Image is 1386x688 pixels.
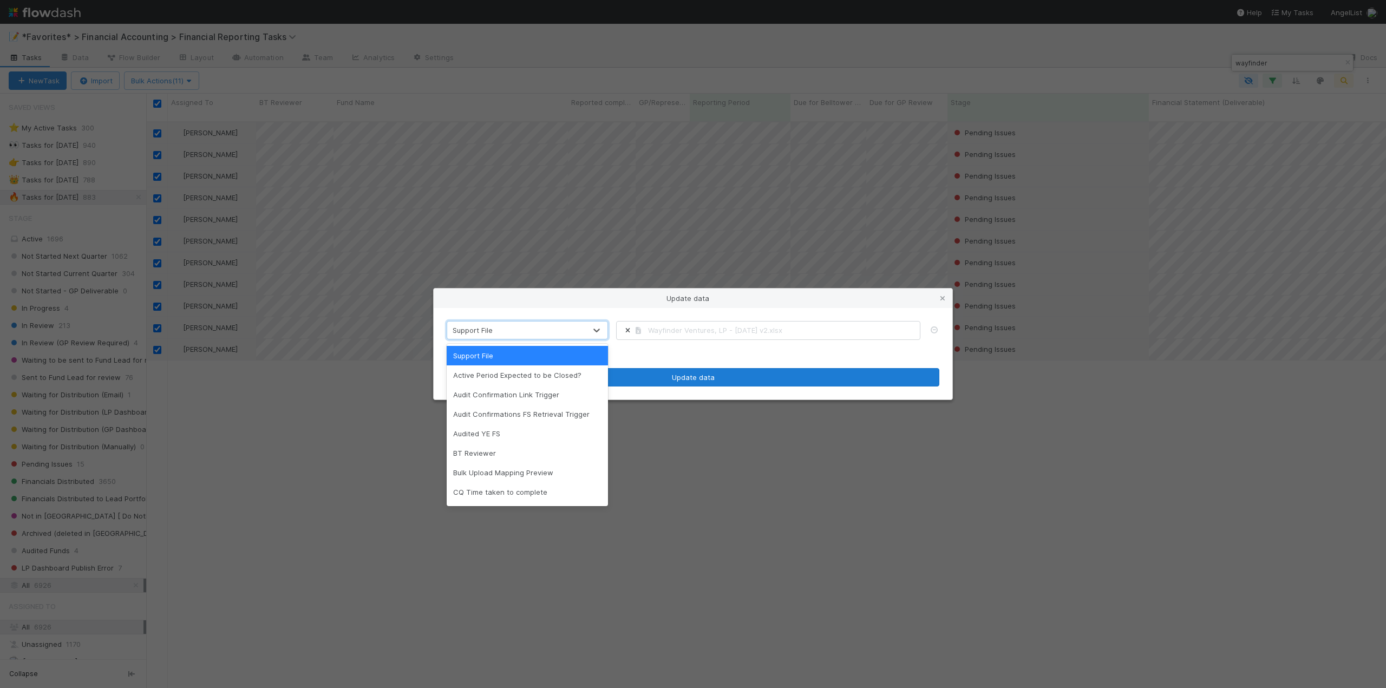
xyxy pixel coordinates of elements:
[447,502,608,521] div: Closed Period Accounting Active?
[648,326,782,335] a: Wayfinder Ventures, LP - [DATE] v2.xlsx
[447,404,608,424] div: Audit Confirmations FS Retrieval Trigger
[453,325,493,336] div: Support File
[447,385,608,404] div: Audit Confirmation Link Trigger
[447,365,608,385] div: Active Period Expected to be Closed?
[434,289,952,308] div: Update data
[447,443,608,463] div: BT Reviewer
[447,482,608,502] div: CQ Time taken to complete
[447,424,608,443] div: Audited YE FS
[447,463,608,482] div: Bulk Upload Mapping Preview
[447,368,939,386] button: Update data
[447,346,608,365] div: Support File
